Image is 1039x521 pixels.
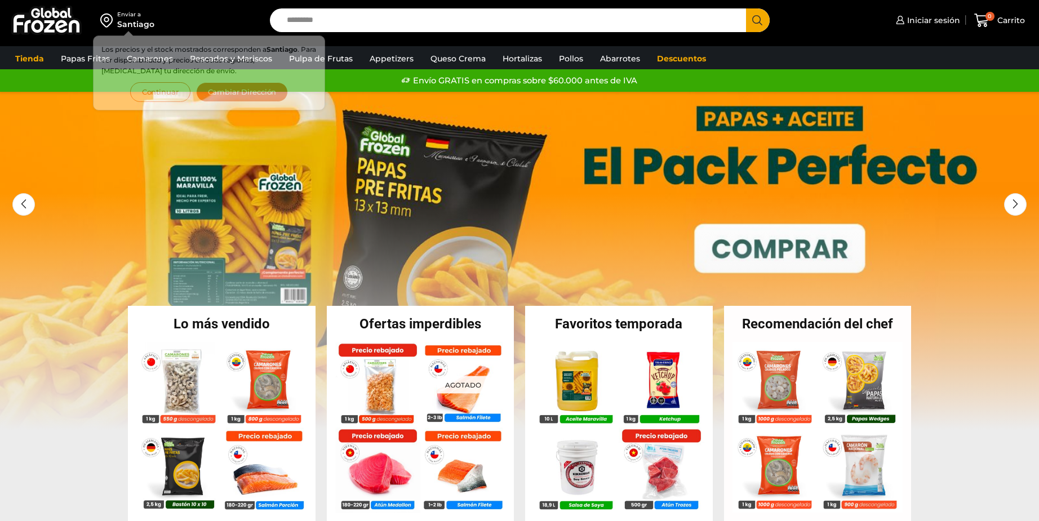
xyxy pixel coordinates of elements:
[437,376,489,393] p: Agotado
[994,15,1025,26] span: Carrito
[553,48,589,69] a: Pollos
[724,317,912,331] h2: Recomendación del chef
[985,12,994,21] span: 0
[117,19,154,30] div: Santiago
[130,82,190,102] button: Continuar
[100,11,117,30] img: address-field-icon.svg
[425,48,491,69] a: Queso Crema
[128,317,316,331] h2: Lo más vendido
[327,317,514,331] h2: Ofertas imperdibles
[267,45,298,54] strong: Santiago
[101,44,317,77] p: Los precios y el stock mostrados corresponden a . Para ver disponibilidad y precios en otras regi...
[746,8,770,32] button: Search button
[10,48,50,69] a: Tienda
[497,48,548,69] a: Hortalizas
[117,11,154,19] div: Enviar a
[55,48,116,69] a: Papas Fritas
[651,48,712,69] a: Descuentos
[594,48,646,69] a: Abarrotes
[904,15,960,26] span: Iniciar sesión
[525,317,713,331] h2: Favoritos temporada
[364,48,419,69] a: Appetizers
[971,7,1028,34] a: 0 Carrito
[893,9,960,32] a: Iniciar sesión
[196,82,288,102] button: Cambiar Dirección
